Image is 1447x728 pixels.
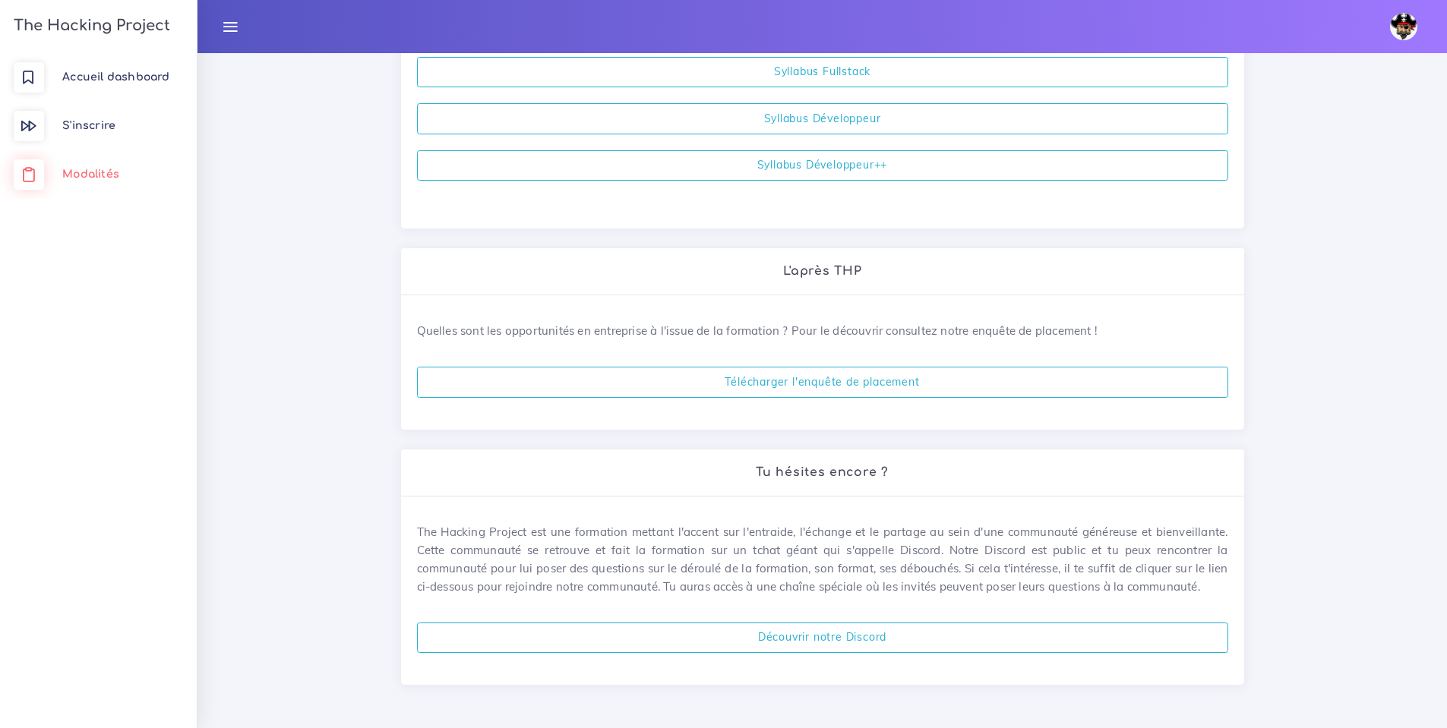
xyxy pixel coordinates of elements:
span: S'inscrire [62,120,115,131]
a: Syllabus Fullstack [417,57,1228,88]
a: Syllabus Développeur [417,103,1228,134]
p: The Hacking Project est une formation mettant l'accent sur l'entraide, l'échange et le partage au... [417,523,1228,596]
h2: Tu hésites encore ? [417,465,1228,480]
p: Quelles sont les opportunités en entreprise à l'issue de la formation ? Pour le découvrir consult... [417,322,1228,340]
a: Découvrir notre Discord [417,622,1228,654]
img: avatar [1390,13,1417,40]
a: Syllabus Développeur++ [417,150,1228,181]
h2: L'après THP [417,264,1228,279]
span: Modalités [62,169,119,180]
h3: The Hacking Project [9,17,170,34]
a: Télécharger l'enquête de placement [417,367,1228,398]
span: Accueil dashboard [62,71,169,83]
